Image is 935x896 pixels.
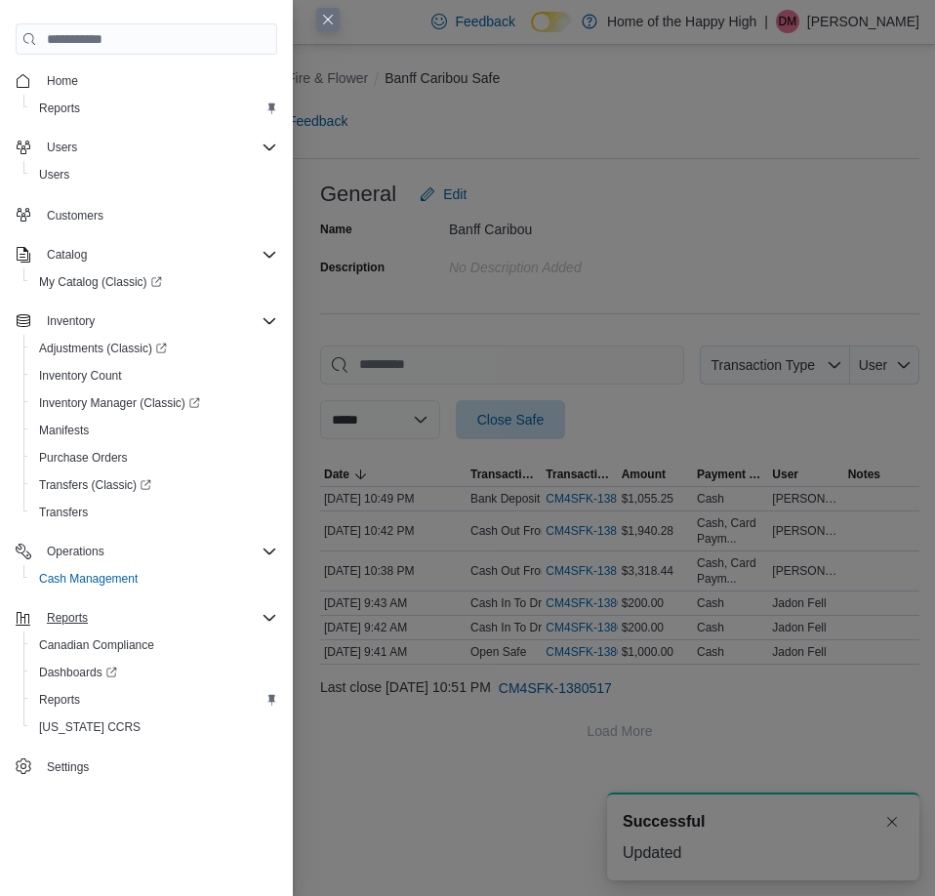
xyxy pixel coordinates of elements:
[31,567,277,591] span: Cash Management
[31,419,97,442] a: Manifests
[39,274,162,290] span: My Catalog (Classic)
[31,163,277,186] span: Users
[8,753,285,781] button: Settings
[31,163,77,186] a: Users
[39,68,277,93] span: Home
[23,161,285,188] button: Users
[31,337,277,360] span: Adjustments (Classic)
[23,631,285,659] button: Canadian Compliance
[8,307,285,335] button: Inventory
[47,247,87,263] span: Catalog
[8,200,285,228] button: Customers
[23,362,285,389] button: Inventory Count
[31,501,96,524] a: Transfers
[31,337,175,360] a: Adjustments (Classic)
[39,450,128,466] span: Purchase Orders
[39,243,277,266] span: Catalog
[39,540,277,563] span: Operations
[47,208,103,224] span: Customers
[39,69,86,93] a: Home
[47,140,77,155] span: Users
[31,473,277,497] span: Transfers (Classic)
[39,606,277,630] span: Reports
[47,610,88,626] span: Reports
[31,97,277,120] span: Reports
[31,633,162,657] a: Canadian Compliance
[39,136,277,159] span: Users
[39,540,112,563] button: Operations
[23,499,285,526] button: Transfers
[39,202,277,226] span: Customers
[31,688,277,712] span: Reports
[39,101,80,116] span: Reports
[31,391,277,415] span: Inventory Manager (Classic)
[31,661,125,684] a: Dashboards
[31,715,148,739] a: [US_STATE] CCRS
[31,567,145,591] a: Cash Management
[31,419,277,442] span: Manifests
[23,565,285,592] button: Cash Management
[23,471,285,499] a: Transfers (Classic)
[31,97,88,120] a: Reports
[47,759,89,775] span: Settings
[8,241,285,268] button: Catalog
[39,477,151,493] span: Transfers (Classic)
[39,665,117,680] span: Dashboards
[31,391,208,415] a: Inventory Manager (Classic)
[39,637,154,653] span: Canadian Compliance
[31,364,277,387] span: Inventory Count
[23,659,285,686] a: Dashboards
[39,719,141,735] span: [US_STATE] CCRS
[23,335,285,362] a: Adjustments (Classic)
[31,715,277,739] span: Washington CCRS
[31,364,130,387] a: Inventory Count
[23,417,285,444] button: Manifests
[39,571,138,587] span: Cash Management
[39,341,167,356] span: Adjustments (Classic)
[8,66,285,95] button: Home
[39,754,277,779] span: Settings
[16,59,277,785] nav: Complex example
[23,444,285,471] button: Purchase Orders
[23,389,285,417] a: Inventory Manager (Classic)
[39,368,122,384] span: Inventory Count
[47,73,78,89] span: Home
[39,167,69,183] span: Users
[31,661,277,684] span: Dashboards
[39,309,277,333] span: Inventory
[39,692,80,708] span: Reports
[316,8,340,31] button: Close this dialog
[39,505,88,520] span: Transfers
[31,473,159,497] a: Transfers (Classic)
[31,688,88,712] a: Reports
[31,446,277,469] span: Purchase Orders
[31,270,170,294] a: My Catalog (Classic)
[8,134,285,161] button: Users
[39,606,96,630] button: Reports
[31,633,277,657] span: Canadian Compliance
[47,313,95,329] span: Inventory
[39,204,111,227] a: Customers
[39,423,89,438] span: Manifests
[8,538,285,565] button: Operations
[31,501,277,524] span: Transfers
[39,395,200,411] span: Inventory Manager (Classic)
[39,755,97,779] a: Settings
[39,136,85,159] button: Users
[39,243,95,266] button: Catalog
[23,95,285,122] button: Reports
[23,713,285,741] button: [US_STATE] CCRS
[23,268,285,296] a: My Catalog (Classic)
[31,446,136,469] a: Purchase Orders
[47,544,104,559] span: Operations
[31,270,277,294] span: My Catalog (Classic)
[39,309,102,333] button: Inventory
[8,604,285,631] button: Reports
[23,686,285,713] button: Reports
